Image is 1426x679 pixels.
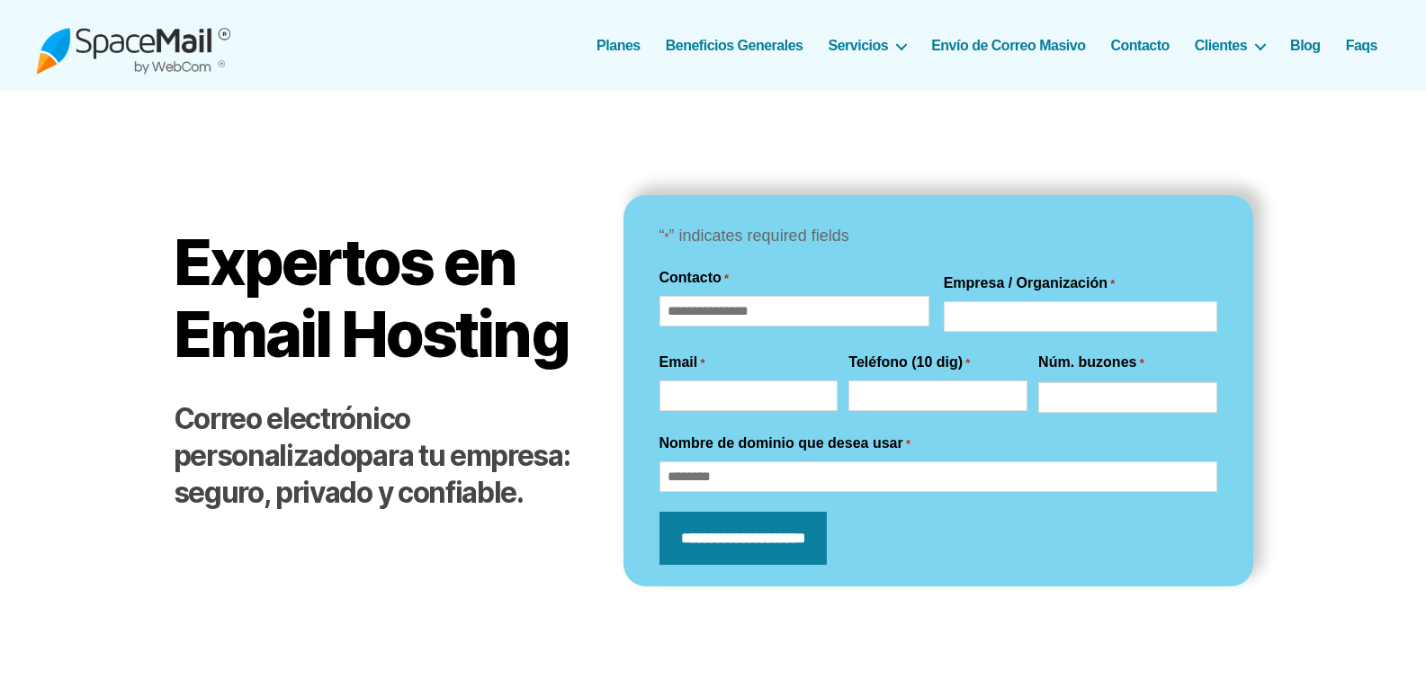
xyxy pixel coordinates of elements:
[666,37,803,54] a: Beneficios Generales
[1346,37,1377,54] a: Faqs
[848,352,970,373] label: Teléfono (10 dig)
[659,433,910,454] label: Nombre de dominio que desea usar
[659,352,705,373] label: Email
[174,401,587,512] h2: para tu empresa: seguro, privado y confiable.
[931,37,1085,54] a: Envío de Correo Masivo
[174,401,410,473] strong: Correo electrónico personalizado
[596,37,641,54] a: Planes
[1195,37,1265,54] a: Clientes
[1038,352,1144,373] label: Núm. buzones
[659,222,1217,251] p: “ ” indicates required fields
[1110,37,1169,54] a: Contacto
[659,267,730,289] legend: Contacto
[1290,37,1321,54] a: Blog
[944,272,1116,294] label: Empresa / Organización
[36,16,230,75] img: Spacemail
[606,37,1390,54] nav: Horizontal
[174,227,587,370] h1: Expertos en Email Hosting
[829,37,907,54] a: Servicios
